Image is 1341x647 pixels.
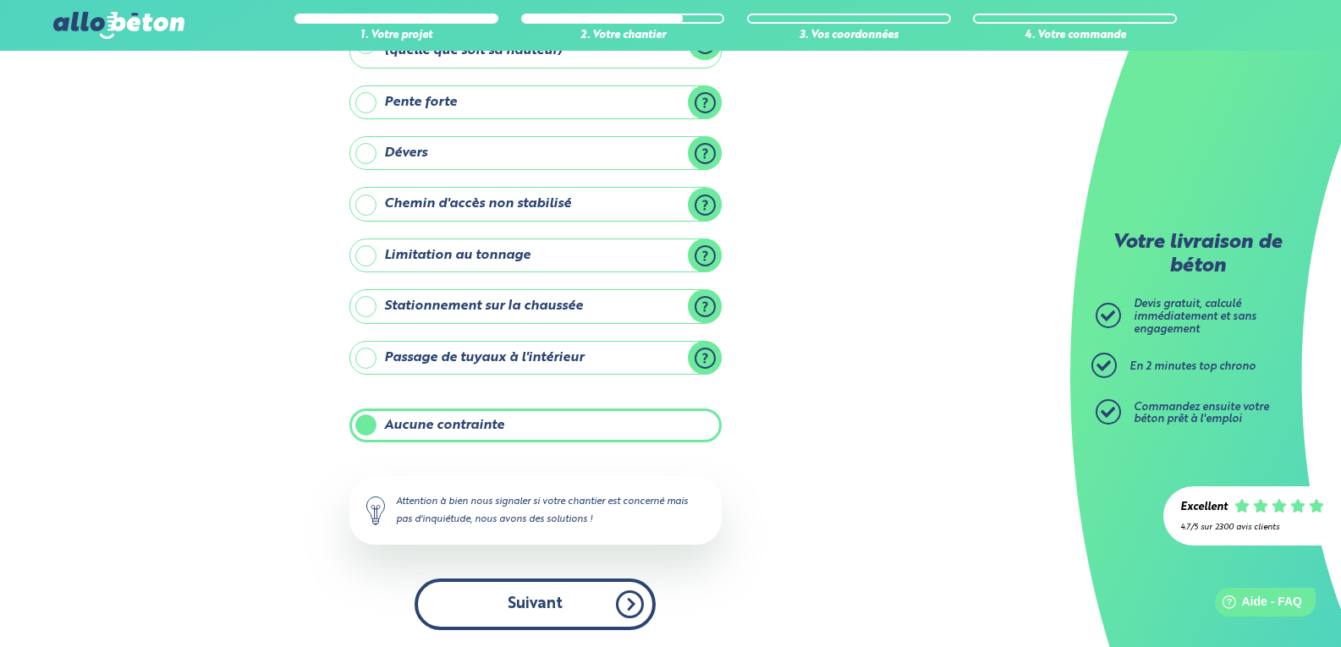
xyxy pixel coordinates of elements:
[349,136,722,170] label: Dévers
[53,12,184,39] img: allobéton
[747,30,951,42] div: 3. Vos coordonnées
[349,239,722,272] label: Limitation au tonnage
[521,30,725,42] div: 2. Votre chantier
[973,30,1177,42] div: 4. Votre commande
[415,578,656,630] button: Suivant
[349,85,722,119] label: Pente forte
[1190,581,1322,628] iframe: Help widget launcher
[349,476,722,544] div: Attention à bien nous signaler si votre chantier est concerné mais pas d'inquiétude, nous avons d...
[294,30,498,42] div: 1. Votre projet
[349,408,722,442] label: Aucune contrainte
[349,341,722,375] label: Passage de tuyaux à l'intérieur
[349,187,722,221] label: Chemin d'accès non stabilisé
[349,289,722,323] label: Stationnement sur la chaussée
